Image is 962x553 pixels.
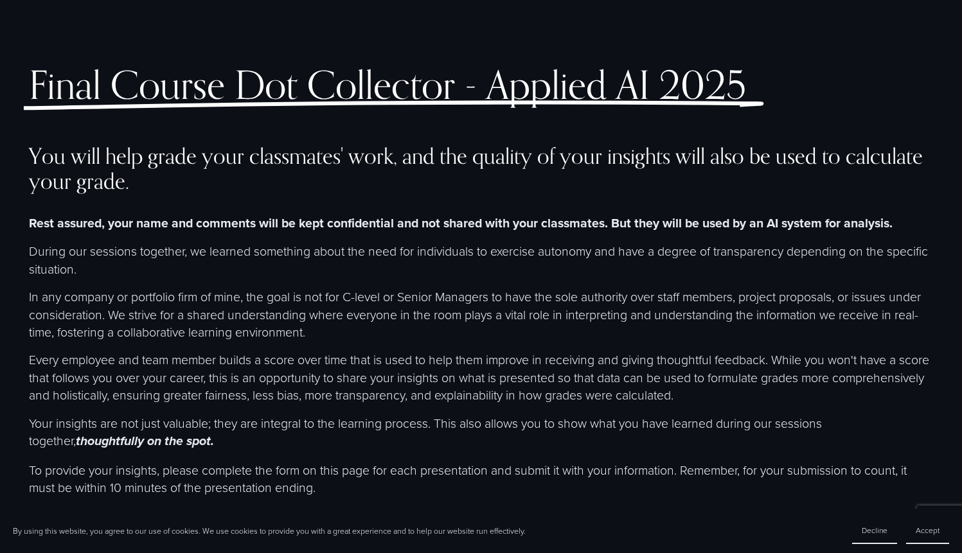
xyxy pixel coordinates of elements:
[13,525,526,536] p: By using this website, you agree to our use of cookies. We use cookies to provide you with a grea...
[29,143,933,193] h4: You will help grade your classmates' work, and the quality of your insights will also be used to ...
[852,518,897,544] button: Decline
[76,434,214,450] em: thoughtfully on the spot.
[29,506,933,543] p: Your insights are instrumental in determining the final grade of your classmate's presentations E...
[29,414,933,451] p: Your insights are not just valuable; they are integral to the learning process. This also allows ...
[29,461,933,496] p: To provide your insights, please complete the form on this page for each presentation and submit ...
[29,288,933,340] p: In any company or portfolio firm of mine, the goal is not for C-level or Senior Managers to have ...
[906,518,949,544] button: Accept
[29,61,746,108] span: Final Course Dot Collector - Applied AI 2025
[29,242,933,277] p: During our sessions together, we learned something about the need for individuals to exercise aut...
[916,525,940,536] span: Accept
[862,525,887,536] span: Decline
[29,351,933,403] p: Every employee and team member builds a score over time that is used to help them improve in rece...
[29,214,893,232] strong: Rest assured, your name and comments will be kept confidential and not shared with your classmate...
